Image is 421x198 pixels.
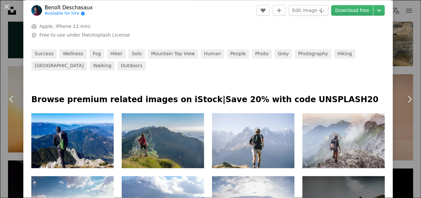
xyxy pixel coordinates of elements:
a: Available for hire [45,11,93,16]
a: people [227,49,249,59]
img: Trail runner bounds along mountain trail [212,113,294,168]
button: Edit image [288,5,328,16]
a: hiking [334,49,355,59]
img: Go to Benoît Deschasaux's profile [31,5,42,16]
a: [GEOGRAPHIC_DATA] [31,61,87,71]
a: photography [295,49,331,59]
a: Unsplash License [89,32,130,38]
button: Choose download size [373,5,385,16]
img: senior woman resting during a hike in the Allgau Alps [122,113,204,168]
button: Add to Collection [272,5,286,16]
a: hiker [107,49,126,59]
button: Apple, iPhone 12 mini [39,23,90,30]
button: Like [256,5,270,16]
span: Free to use under the [39,32,130,39]
a: grey [274,49,292,59]
a: Download free [331,5,373,16]
a: Next [398,67,421,131]
a: success [31,49,57,59]
a: human [201,49,224,59]
img: Kaiserau Kreuzkogel - A man in climbing outfit standing on the peak [31,113,114,168]
p: Browse premium related images on iStock | Save 20% with code UNSPLASH20 [31,95,385,105]
a: walking [90,61,115,71]
a: photo [252,49,272,59]
a: outdoors [117,61,145,71]
a: solo [128,49,145,59]
a: wellness [59,49,87,59]
a: fog [89,49,104,59]
a: Benoît Deschasaux [45,4,93,11]
img: Alpinist on mountain peak [302,113,385,168]
a: mountain top view [148,49,198,59]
